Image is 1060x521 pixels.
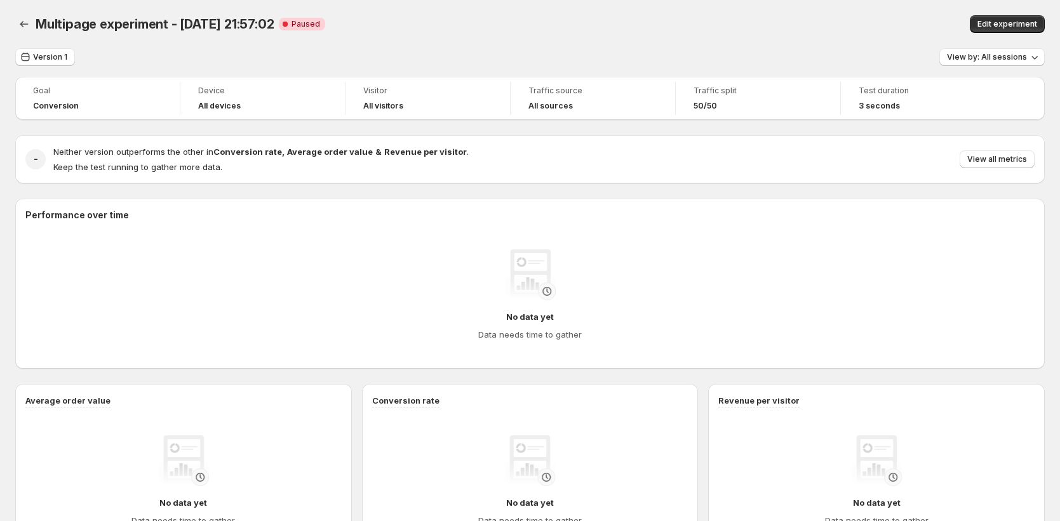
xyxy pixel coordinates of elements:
[15,48,75,66] button: Version 1
[292,19,320,29] span: Paused
[528,86,657,96] span: Traffic source
[34,153,38,166] h2: -
[851,435,902,486] img: No data yet
[960,150,1035,168] button: View all metrics
[363,84,492,112] a: VisitorAll visitors
[528,84,657,112] a: Traffic sourceAll sources
[967,154,1027,164] span: View all metrics
[694,84,822,112] a: Traffic split50/50
[478,328,582,341] h4: Data needs time to gather
[970,15,1045,33] button: Edit experiment
[504,435,555,486] img: No data yet
[198,84,327,112] a: DeviceAll devices
[198,101,241,111] h4: All devices
[505,249,556,300] img: No data yet
[33,84,162,112] a: GoalConversion
[718,394,800,407] h3: Revenue per visitor
[977,19,1037,29] span: Edit experiment
[198,86,327,96] span: Device
[53,162,222,172] span: Keep the test running to gather more data.
[15,15,33,33] button: Back
[287,147,373,157] strong: Average order value
[25,394,111,407] h3: Average order value
[213,147,282,157] strong: Conversion rate
[528,101,573,111] h4: All sources
[282,147,285,157] strong: ,
[859,86,988,96] span: Test duration
[25,209,1035,221] h2: Performance over time
[363,101,403,111] h4: All visitors
[159,496,207,509] h4: No data yet
[53,147,469,157] span: Neither version outperforms the other in .
[363,86,492,96] span: Visitor
[372,394,439,407] h3: Conversion rate
[853,496,901,509] h4: No data yet
[947,52,1027,62] span: View by: All sessions
[506,496,554,509] h4: No data yet
[384,147,467,157] strong: Revenue per visitor
[33,101,79,111] span: Conversion
[506,310,554,323] h4: No data yet
[859,101,900,111] span: 3 seconds
[158,435,209,486] img: No data yet
[939,48,1045,66] button: View by: All sessions
[33,52,67,62] span: Version 1
[36,16,274,32] span: Multipage experiment - [DATE] 21:57:02
[694,101,717,111] span: 50/50
[33,86,162,96] span: Goal
[375,147,382,157] strong: &
[859,84,988,112] a: Test duration3 seconds
[694,86,822,96] span: Traffic split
